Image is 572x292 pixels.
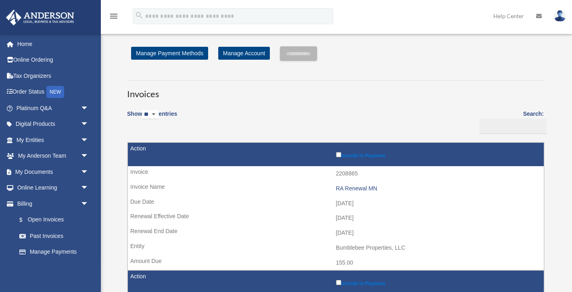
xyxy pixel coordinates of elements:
[11,228,97,244] a: Past Invoices
[218,47,270,60] a: Manage Account
[6,148,101,164] a: My Anderson Teamarrow_drop_down
[6,180,101,196] a: Online Learningarrow_drop_down
[128,196,544,211] td: [DATE]
[128,166,544,181] td: 2208865
[476,109,544,134] label: Search:
[128,211,544,226] td: [DATE]
[128,225,544,241] td: [DATE]
[128,255,544,271] td: 155.00
[6,260,101,276] a: Events Calendar
[81,196,97,212] span: arrow_drop_down
[81,148,97,165] span: arrow_drop_down
[554,10,566,22] img: User Pic
[336,150,540,159] label: Include in Payment
[336,280,341,285] input: Include in Payment
[81,164,97,180] span: arrow_drop_down
[6,116,101,132] a: Digital Productsarrow_drop_down
[81,116,97,133] span: arrow_drop_down
[81,132,97,148] span: arrow_drop_down
[24,215,28,225] span: $
[109,14,119,21] a: menu
[6,132,101,148] a: My Entitiesarrow_drop_down
[11,244,97,260] a: Manage Payments
[81,180,97,196] span: arrow_drop_down
[6,84,101,100] a: Order StatusNEW
[479,119,547,134] input: Search:
[6,196,97,212] a: Billingarrow_drop_down
[142,110,159,119] select: Showentries
[127,109,177,127] label: Show entries
[336,152,341,157] input: Include in Payment
[135,11,144,20] i: search
[6,100,101,116] a: Platinum Q&Aarrow_drop_down
[6,68,101,84] a: Tax Organizers
[128,240,544,256] td: Bumblebee Properties, LLC
[46,86,64,98] div: NEW
[127,80,544,100] h3: Invoices
[131,47,208,60] a: Manage Payment Methods
[109,11,119,21] i: menu
[6,164,101,180] a: My Documentsarrow_drop_down
[336,278,540,286] label: Include in Payment
[6,52,101,68] a: Online Ordering
[4,10,77,25] img: Anderson Advisors Platinum Portal
[336,185,540,192] div: RA Renewal MN
[81,100,97,117] span: arrow_drop_down
[11,212,93,228] a: $Open Invoices
[6,36,101,52] a: Home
